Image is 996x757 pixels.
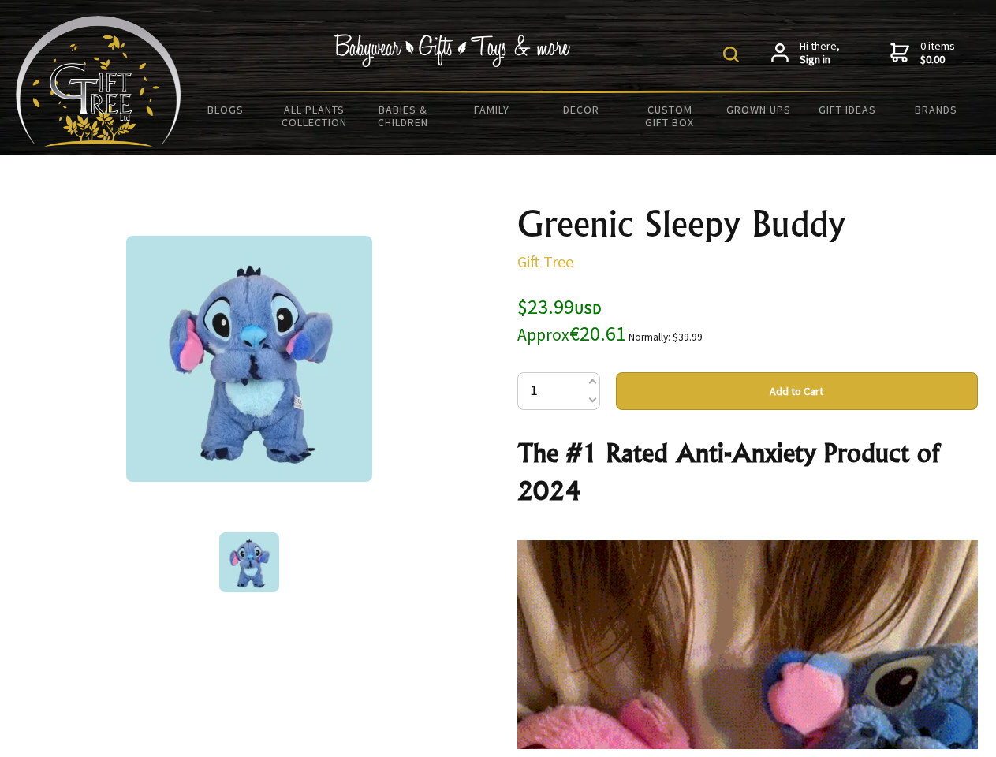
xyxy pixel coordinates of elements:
[16,16,181,147] img: Babyware - Gifts - Toys and more...
[517,205,978,243] h1: Greenic Sleepy Buddy
[359,93,448,139] a: Babies & Children
[800,39,840,67] span: Hi there,
[892,93,981,126] a: Brands
[803,93,892,126] a: Gift Ideas
[270,93,360,139] a: All Plants Collection
[334,34,571,67] img: Babywear - Gifts - Toys & more
[517,437,939,506] strong: The #1 Rated Anti-Anxiety Product of 2024
[800,53,840,67] strong: Sign in
[625,93,714,139] a: Custom Gift Box
[920,39,955,67] span: 0 items
[536,93,625,126] a: Decor
[126,236,372,482] img: Greenic Sleepy Buddy
[517,252,573,271] a: Gift Tree
[629,330,703,344] small: Normally: $39.99
[920,53,955,67] strong: $0.00
[517,293,626,346] span: $23.99 €20.61
[574,300,602,318] span: USD
[448,93,537,126] a: Family
[219,532,279,592] img: Greenic Sleepy Buddy
[771,39,840,67] a: Hi there,Sign in
[181,93,270,126] a: BLOGS
[714,93,803,126] a: Grown Ups
[616,372,978,410] button: Add to Cart
[517,324,569,345] small: Approx
[890,39,955,67] a: 0 items$0.00
[723,47,739,62] img: product search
